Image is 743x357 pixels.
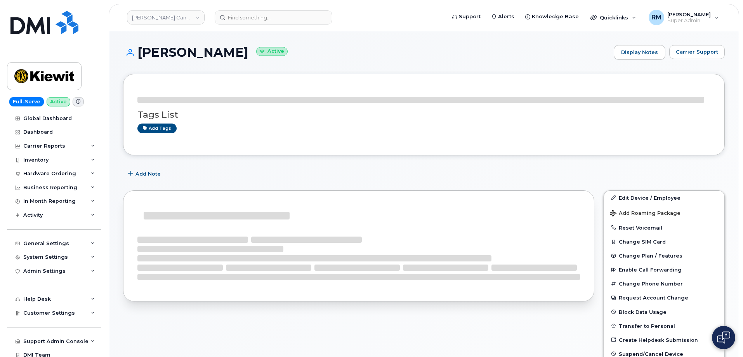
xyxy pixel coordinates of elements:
[604,319,724,333] button: Transfer to Personal
[604,333,724,347] a: Create Helpdesk Submission
[604,263,724,277] button: Enable Call Forwarding
[604,205,724,221] button: Add Roaming Package
[619,267,682,273] span: Enable Call Forwarding
[614,45,665,60] a: Display Notes
[604,191,724,205] a: Edit Device / Employee
[619,253,682,259] span: Change Plan / Features
[717,331,730,344] img: Open chat
[604,291,724,305] button: Request Account Change
[604,305,724,319] button: Block Data Usage
[610,210,681,218] span: Add Roaming Package
[604,277,724,291] button: Change Phone Number
[137,124,177,133] a: Add tags
[135,170,161,178] span: Add Note
[619,351,683,357] span: Suspend/Cancel Device
[604,235,724,249] button: Change SIM Card
[123,167,167,181] button: Add Note
[137,110,710,120] h3: Tags List
[604,221,724,235] button: Reset Voicemail
[123,45,610,59] h1: [PERSON_NAME]
[676,48,718,56] span: Carrier Support
[256,47,288,56] small: Active
[604,249,724,263] button: Change Plan / Features
[669,45,725,59] button: Carrier Support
